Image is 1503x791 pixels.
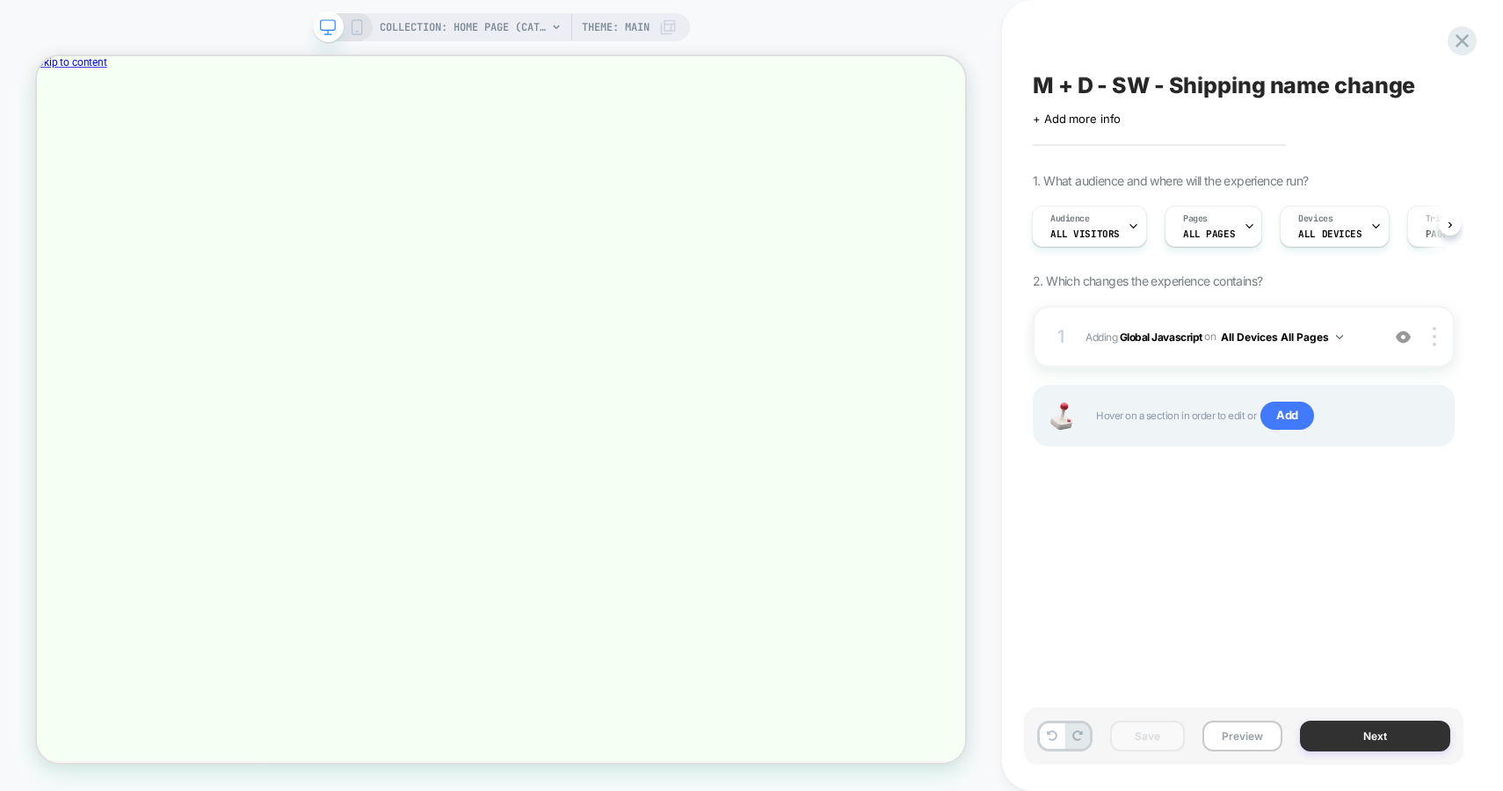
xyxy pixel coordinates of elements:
[1183,213,1208,225] span: Pages
[1202,721,1282,751] button: Preview
[1426,213,1460,225] span: Trigger
[1050,213,1090,225] span: Audience
[1433,327,1436,346] img: close
[1336,335,1343,339] img: down arrow
[380,13,547,41] span: COLLECTION: Home page (Category)
[1050,228,1120,240] span: All Visitors
[1110,721,1185,751] button: Save
[1096,402,1435,430] span: Hover on a section in order to edit or
[1204,327,1216,346] span: on
[1396,330,1411,345] img: crossed eye
[1033,72,1415,98] span: M + D - SW - Shipping name change
[1085,326,1371,348] span: Adding
[1298,213,1332,225] span: Devices
[1426,228,1478,240] span: Page Load
[1298,228,1361,240] span: ALL DEVICES
[1260,402,1314,430] span: Add
[1052,321,1070,352] div: 1
[1033,273,1262,288] span: 2. Which changes the experience contains?
[582,13,650,41] span: Theme: MAIN
[1300,721,1450,751] button: Next
[1120,330,1202,343] b: Global Javascript
[1033,112,1121,126] span: + Add more info
[1183,228,1235,240] span: ALL PAGES
[1221,326,1343,348] button: All Devices All Pages
[1043,403,1078,430] img: Joystick
[1033,173,1308,188] span: 1. What audience and where will the experience run?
